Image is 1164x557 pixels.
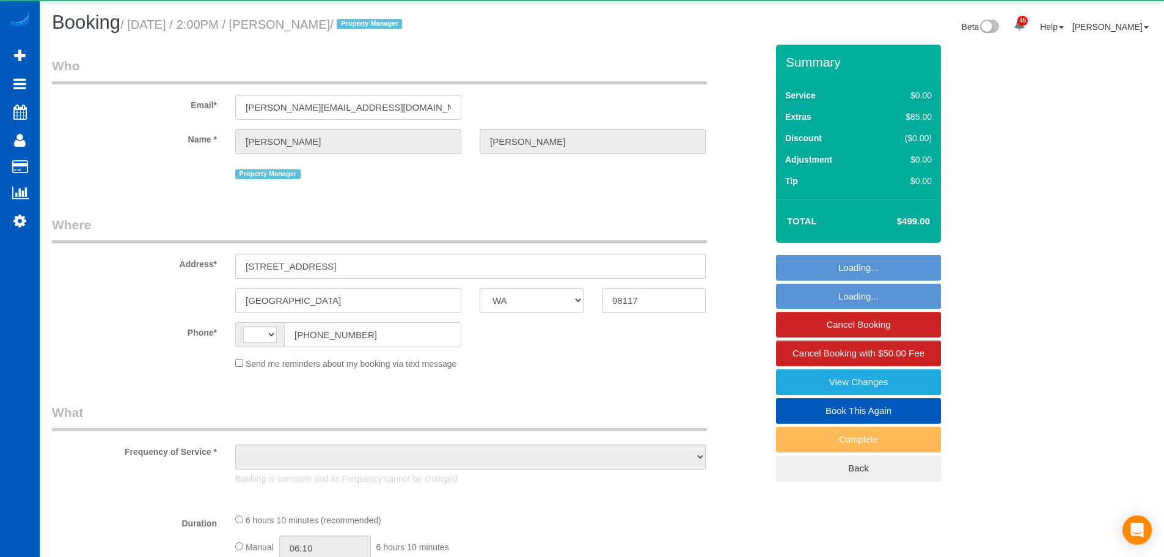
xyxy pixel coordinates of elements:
label: Adjustment [785,153,832,166]
span: 6 hours 10 minutes [376,542,449,552]
h4: $499.00 [860,216,930,227]
legend: Where [52,216,707,243]
input: Phone* [284,322,461,347]
label: Tip [785,175,798,187]
span: Manual [246,542,274,552]
label: Discount [785,132,822,144]
span: 45 [1017,16,1028,26]
h3: Summary [786,55,935,69]
label: Service [785,89,816,101]
strong: Total [787,216,817,226]
input: Zip Code* [602,288,706,313]
label: Name * [43,129,226,146]
input: Last Name* [480,129,706,154]
a: Cancel Booking [776,312,941,338]
span: Cancel Booking with $50.00 Fee [792,348,924,358]
span: Property Manager [235,169,301,179]
legend: What [52,404,707,431]
label: Address* [43,254,226,270]
a: View Changes [776,369,941,395]
span: Send me reminders about my booking via text message [246,359,457,369]
div: $0.00 [879,175,932,187]
span: Property Manager [337,19,402,29]
div: Open Intercom Messenger [1122,515,1152,545]
input: City* [235,288,461,313]
img: New interface [979,20,999,35]
a: Cancel Booking with $50.00 Fee [776,341,941,366]
input: Email* [235,95,461,120]
p: Booking is complete and its Frequency cannot be changed [235,473,706,485]
a: Help [1040,22,1064,32]
a: 45 [1008,12,1031,39]
a: Beta [962,22,1000,32]
small: / [DATE] / 2:00PM / [PERSON_NAME] [120,18,406,31]
label: Email* [43,95,226,111]
span: Booking [52,12,120,33]
label: Phone* [43,322,226,339]
div: ($0.00) [879,132,932,144]
span: 6 hours 10 minutes (recommended) [246,515,381,525]
img: Automaid Logo [7,12,32,29]
a: Back [776,456,941,481]
label: Extras [785,111,811,123]
input: First Name* [235,129,461,154]
a: [PERSON_NAME] [1072,22,1149,32]
div: $85.00 [879,111,932,123]
label: Duration [43,513,226,529]
span: / [330,18,406,31]
label: Frequency of Service * [43,441,226,458]
div: $0.00 [879,89,932,101]
div: $0.00 [879,153,932,166]
legend: Who [52,57,707,84]
a: Book This Again [776,398,941,424]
